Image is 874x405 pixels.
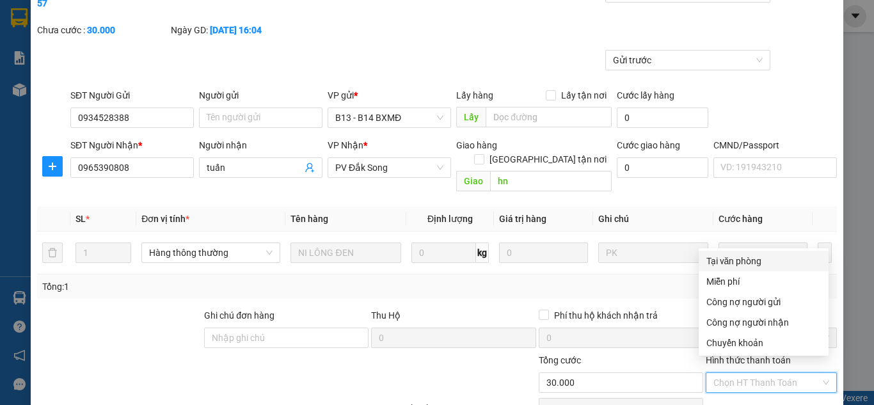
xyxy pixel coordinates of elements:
[617,107,708,128] input: Cước lấy hàng
[539,355,581,365] span: Tổng cước
[210,25,262,35] b: [DATE] 16:04
[328,88,451,102] div: VP gửi
[13,29,29,61] img: logo
[706,295,821,309] div: Công nợ người gửi
[42,280,338,294] div: Tổng: 1
[699,292,829,312] div: Cước gửi hàng sẽ được ghi vào công nợ của người gửi
[699,312,829,333] div: Cước gửi hàng sẽ được ghi vào công nợ của người nhận
[141,214,189,224] span: Đơn vị tính
[199,138,322,152] div: Người nhận
[456,90,493,100] span: Lấy hàng
[335,158,443,177] span: PV Đắk Song
[123,48,180,58] span: DSG10250216
[706,274,821,289] div: Miễn phí
[556,88,612,102] span: Lấy tận nơi
[290,242,401,263] input: VD: Bàn, Ghế
[593,207,714,232] th: Ghi chú
[129,90,149,97] span: VP 214
[42,242,63,263] button: delete
[13,89,26,107] span: Nơi gửi:
[204,310,274,321] label: Ghi chú đơn hàng
[427,214,473,224] span: Định lượng
[719,214,763,224] span: Cước hàng
[613,51,762,70] span: Gửi trước
[713,373,829,392] span: Chọn HT Thanh Toán
[499,214,546,224] span: Giá trị hàng
[490,171,612,191] input: Dọc đường
[484,152,612,166] span: [GEOGRAPHIC_DATA] tận nơi
[122,58,180,67] span: 10:52:02 [DATE]
[70,138,194,152] div: SĐT Người Nhận
[499,242,587,263] input: 0
[719,242,807,263] input: 0
[476,242,489,263] span: kg
[617,157,708,178] input: Cước giao hàng
[98,89,118,107] span: Nơi nhận:
[70,88,194,102] div: SĐT Người Gửi
[43,161,62,171] span: plus
[87,25,115,35] b: 30.000
[335,108,443,127] span: B13 - B14 BXMĐ
[42,156,63,177] button: plus
[456,140,497,150] span: Giao hàng
[44,90,81,97] span: PV Đắk Song
[199,88,322,102] div: Người gửi
[33,20,104,68] strong: CÔNG TY TNHH [GEOGRAPHIC_DATA] 214 QL13 - P.26 - Q.BÌNH THẠNH - TP HCM 1900888606
[149,243,273,262] span: Hàng thông thường
[818,242,832,263] button: plus
[456,107,486,127] span: Lấy
[713,138,837,152] div: CMND/Passport
[706,355,791,365] label: Hình thức thanh toán
[617,140,680,150] label: Cước giao hàng
[706,315,821,330] div: Công nợ người nhận
[486,107,612,127] input: Dọc đường
[371,310,401,321] span: Thu Hộ
[305,163,315,173] span: user-add
[37,23,168,37] div: Chưa cước :
[549,308,663,322] span: Phí thu hộ khách nhận trả
[171,23,302,37] div: Ngày GD:
[328,140,363,150] span: VP Nhận
[617,90,674,100] label: Cước lấy hàng
[706,254,821,268] div: Tại văn phòng
[456,171,490,191] span: Giao
[706,336,821,350] div: Chuyển khoản
[44,77,148,86] strong: BIÊN NHẬN GỬI HÀNG HOÁ
[290,214,328,224] span: Tên hàng
[75,214,86,224] span: SL
[204,328,369,348] input: Ghi chú đơn hàng
[598,242,709,263] input: Ghi Chú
